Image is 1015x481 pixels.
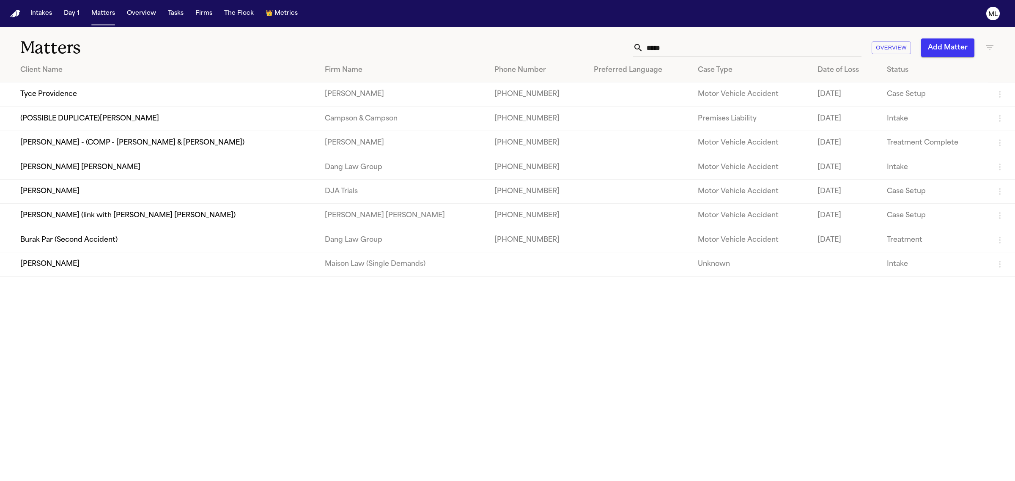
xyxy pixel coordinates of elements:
td: Premises Liability [691,107,810,131]
div: Status [887,65,981,75]
td: Maison Law (Single Demands) [318,252,487,276]
td: Dang Law Group [318,155,487,179]
td: Motor Vehicle Accident [691,82,810,107]
img: Finch Logo [10,10,20,18]
div: Firm Name [325,65,480,75]
td: [DATE] [811,131,881,155]
button: Matters [88,6,118,21]
h1: Matters [20,37,313,58]
td: [PERSON_NAME] [318,82,487,107]
td: [DATE] [811,179,881,203]
td: [PERSON_NAME] [318,131,487,155]
button: crownMetrics [262,6,301,21]
td: Motor Vehicle Accident [691,228,810,252]
button: Intakes [27,6,55,21]
td: [PHONE_NUMBER] [488,179,587,203]
a: Home [10,10,20,18]
button: Day 1 [60,6,83,21]
td: Intake [880,155,988,179]
td: [PERSON_NAME] [PERSON_NAME] [318,204,487,228]
button: Overview [123,6,159,21]
td: [PHONE_NUMBER] [488,155,587,179]
td: Case Setup [880,82,988,107]
td: Intake [880,252,988,276]
td: [PHONE_NUMBER] [488,228,587,252]
td: Motor Vehicle Accident [691,131,810,155]
div: Phone Number [494,65,581,75]
td: [PHONE_NUMBER] [488,82,587,107]
button: Overview [872,41,911,55]
td: [PHONE_NUMBER] [488,131,587,155]
td: [DATE] [811,228,881,252]
td: Case Setup [880,179,988,203]
td: Dang Law Group [318,228,487,252]
td: Case Setup [880,204,988,228]
div: Date of Loss [817,65,874,75]
td: Motor Vehicle Accident [691,155,810,179]
button: Firms [192,6,216,21]
td: DJA Trials [318,179,487,203]
button: The Flock [221,6,257,21]
td: [DATE] [811,82,881,107]
div: Client Name [20,65,311,75]
button: Tasks [165,6,187,21]
td: [PHONE_NUMBER] [488,204,587,228]
td: Treatment Complete [880,131,988,155]
td: Treatment [880,228,988,252]
td: Intake [880,107,988,131]
td: Motor Vehicle Accident [691,204,810,228]
td: Unknown [691,252,810,276]
td: Campson & Campson [318,107,487,131]
div: Case Type [698,65,804,75]
td: Motor Vehicle Accident [691,179,810,203]
td: [PHONE_NUMBER] [488,107,587,131]
div: Preferred Language [594,65,684,75]
td: [DATE] [811,155,881,179]
td: [DATE] [811,204,881,228]
td: [DATE] [811,107,881,131]
button: Add Matter [921,38,974,57]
